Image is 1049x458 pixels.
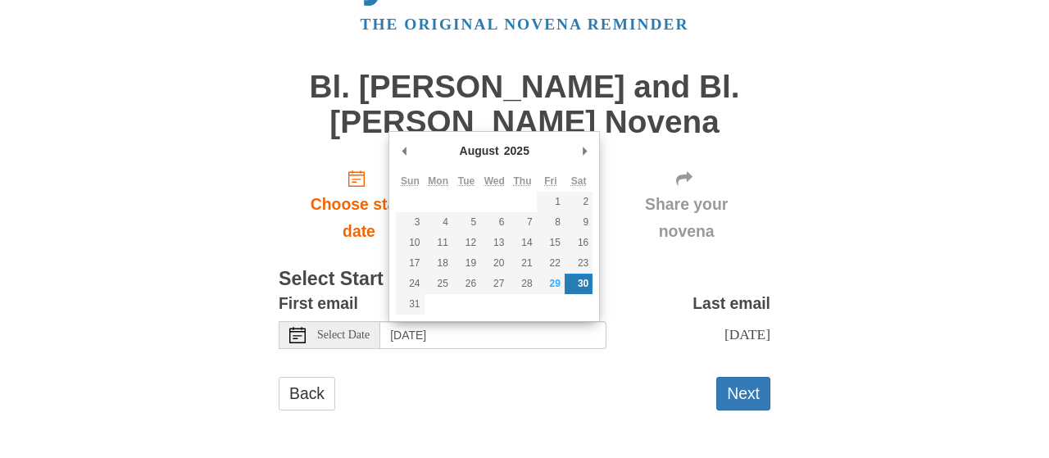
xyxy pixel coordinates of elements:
button: 6 [480,212,508,233]
span: [DATE] [724,326,770,342]
button: 12 [452,233,480,253]
abbr: Thursday [514,175,532,187]
label: Last email [693,290,770,317]
span: Select Date [317,329,370,341]
abbr: Friday [544,175,556,187]
span: Share your novena [619,191,754,245]
button: 14 [508,233,536,253]
button: 4 [425,212,452,233]
abbr: Saturday [571,175,587,187]
button: Next Month [576,138,593,163]
button: 5 [452,212,480,233]
button: 18 [425,253,452,274]
span: Choose start date [295,191,423,245]
button: 29 [537,274,565,294]
button: 2 [565,192,593,212]
button: 31 [396,294,424,315]
button: 22 [537,253,565,274]
button: 15 [537,233,565,253]
button: 3 [396,212,424,233]
button: 1 [537,192,565,212]
div: August [457,138,502,163]
a: Choose start date [279,156,439,253]
button: 8 [537,212,565,233]
button: 28 [508,274,536,294]
button: 25 [425,274,452,294]
a: The original novena reminder [361,16,689,33]
abbr: Wednesday [484,175,505,187]
button: 30 [565,274,593,294]
button: Previous Month [396,138,412,163]
input: Use the arrow keys to pick a date [380,321,606,349]
button: Next [716,377,770,410]
button: 26 [452,274,480,294]
button: 7 [508,212,536,233]
button: 16 [565,233,593,253]
div: Click "Next" to confirm your start date first. [602,156,770,253]
abbr: Sunday [401,175,420,187]
abbr: Monday [428,175,448,187]
button: 10 [396,233,424,253]
button: 21 [508,253,536,274]
button: 13 [480,233,508,253]
h1: Bl. [PERSON_NAME] and Bl. [PERSON_NAME] Novena [279,70,770,139]
button: 11 [425,233,452,253]
button: 20 [480,253,508,274]
button: 23 [565,253,593,274]
button: 24 [396,274,424,294]
abbr: Tuesday [458,175,475,187]
button: 19 [452,253,480,274]
h3: Select Start Date [279,269,770,290]
button: 9 [565,212,593,233]
label: First email [279,290,358,317]
a: Back [279,377,335,410]
button: 17 [396,253,424,274]
div: 2025 [502,138,532,163]
button: 27 [480,274,508,294]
